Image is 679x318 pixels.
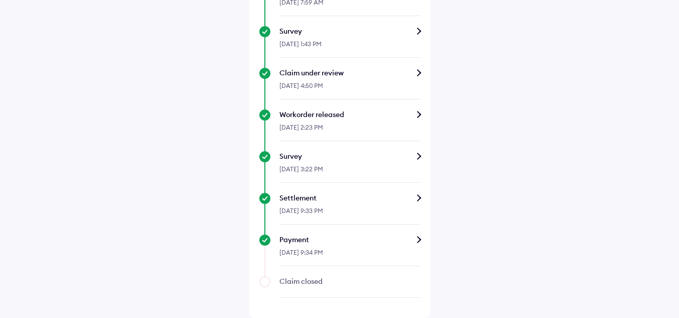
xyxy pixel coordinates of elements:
div: Payment [279,235,420,245]
div: Survey [279,151,420,161]
div: [DATE] 3:22 PM [279,161,420,183]
div: Settlement [279,193,420,203]
div: Survey [279,26,420,36]
div: Claim under review [279,68,420,78]
div: Workorder released [279,110,420,120]
div: [DATE] 2:23 PM [279,120,420,141]
div: Claim closed [279,276,420,286]
div: [DATE] 9:33 PM [279,203,420,225]
div: [DATE] 4:50 PM [279,78,420,99]
div: [DATE] 9:34 PM [279,245,420,266]
div: [DATE] 1:43 PM [279,36,420,58]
